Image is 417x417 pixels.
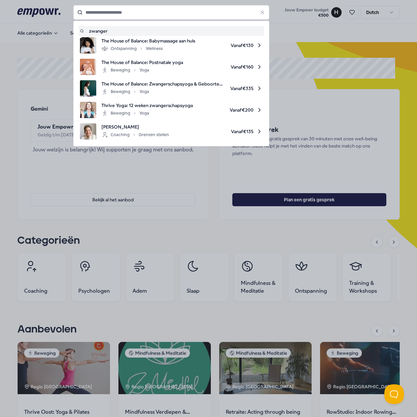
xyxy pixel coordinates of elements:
div: Beweging Yoga [101,66,149,74]
iframe: Help Scout Beacon - Open [384,384,404,404]
span: Thrive Yoga: 12 weken zwangerschapsyoga [101,102,193,109]
span: Vanaf € 130 [200,37,263,54]
span: Vanaf € 335 [230,80,263,97]
img: product image [80,59,96,75]
img: product image [80,80,96,97]
span: The House of Balance: Postnatale yoga [101,59,183,66]
span: [PERSON_NAME] [101,123,169,131]
img: product image [80,123,96,140]
span: The House of Balance: Zwangerschapsyoga & Geboortevoorbereiding [101,80,225,87]
input: Search for products, categories or subcategories [73,5,269,20]
span: The House of Balance: Babymassage aan huis [101,37,195,44]
img: product image [80,102,96,118]
img: product image [80,37,96,54]
a: product imageThe House of Balance: Postnatale yogaBewegingYogaVanaf€160 [80,59,263,75]
a: product image[PERSON_NAME]CoachingGrenzen stellenVanaf€135 [80,123,263,140]
a: product imageThe House of Balance: Babymassage aan huisOntspanningWellnessVanaf€130 [80,37,263,54]
div: Ontspanning Wellness [101,45,163,53]
span: Vanaf € 200 [198,102,263,118]
a: product imageThe House of Balance: Zwangerschapsyoga & GeboortevoorbereidingBewegingYogaVanaf€335 [80,80,263,97]
span: Vanaf € 160 [188,59,263,75]
div: Beweging Yoga [101,109,149,117]
a: product imageThrive Yoga: 12 weken zwangerschapsyogaBewegingYogaVanaf€200 [80,102,263,118]
div: Beweging Yoga [101,88,149,96]
span: Vanaf € 135 [174,123,263,140]
a: zwanger [80,27,263,35]
div: Coaching Grenzen stellen [101,131,169,139]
